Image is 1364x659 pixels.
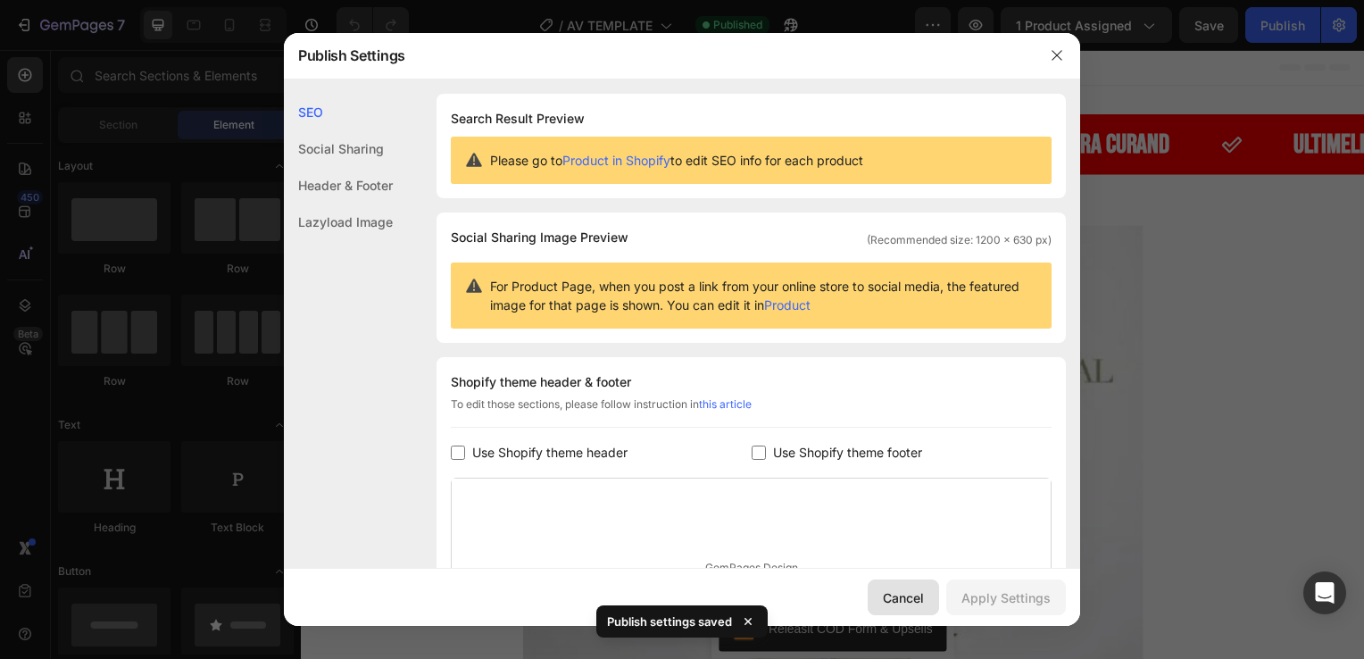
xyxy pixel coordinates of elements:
span: For Product Page, when you post a link from your online store to social media, the featured image... [490,277,1037,314]
div: Lazyload Image [284,204,393,240]
div: Header & Footer [284,167,393,204]
p: ULTIMELE BUCATI DISPONIBILE [1000,85,1240,106]
div: Releasit COD Form & Upsells [470,574,636,593]
span: Use Shopify theme header [472,442,628,463]
a: Product in Shopify [562,153,670,168]
p: Publish settings saved [607,613,732,630]
div: Open Intercom Messenger [1303,571,1346,614]
button: Apply Settings [946,580,1066,615]
div: SEO [284,94,393,130]
img: CKKYs5695_ICEAE=.webp [435,574,456,596]
p: OFERTA EXPIRA CURAND [684,85,875,106]
h1: Search Result Preview [451,108,1052,129]
span: (Recommended size: 1200 x 630 px) [867,232,1052,248]
a: Product [764,297,811,313]
div: Apply Settings [961,588,1051,607]
a: this article [699,397,752,411]
div: Social Sharing [284,130,393,167]
span: Please go to to edit SEO info for each product [490,151,863,170]
span: Use Shopify theme footer [773,442,922,463]
div: Cancel [883,588,924,607]
span: Social Sharing Image Preview [451,227,628,248]
div: To edit those sections, please follow instruction in [451,396,1052,428]
div: GemPages Design [452,479,1051,658]
button: Cancel [868,580,939,615]
p: ULTIMELE BUCATI DISPONIBILE [319,85,559,106]
button: Releasit COD Form & Upsells [420,563,650,606]
p: OFERTA EXPIRA CURAND [3,85,194,106]
div: Publish Settings [284,32,1034,79]
div: Shopify theme header & footer [451,371,1052,393]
